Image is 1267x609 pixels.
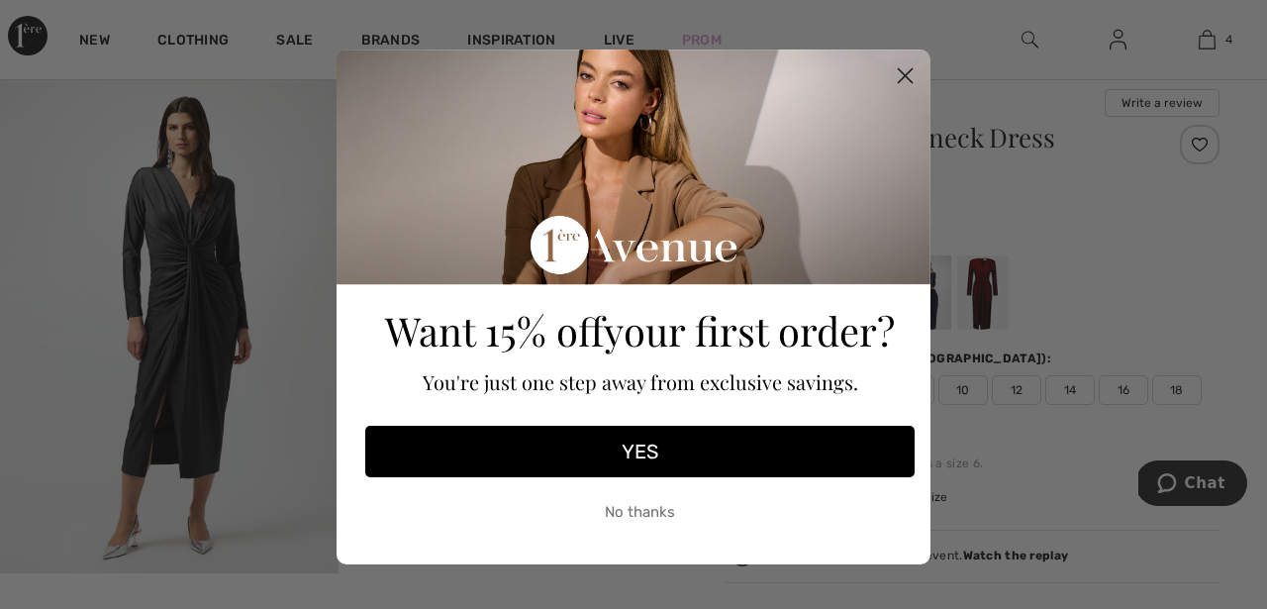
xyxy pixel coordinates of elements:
button: YES [365,426,915,477]
span: You're just one step away from exclusive savings. [423,368,858,395]
button: No thanks [365,487,915,537]
span: your first order? [604,304,895,356]
span: Chat [47,14,87,32]
button: Close dialog [888,58,923,93]
span: Want 15% off [385,304,604,356]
